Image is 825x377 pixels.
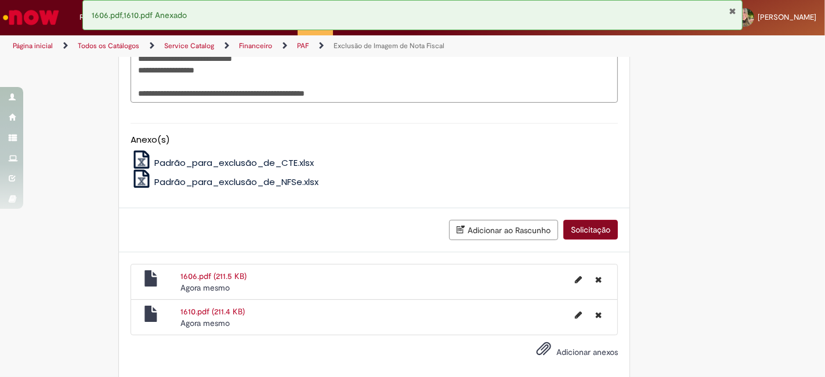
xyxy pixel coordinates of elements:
span: Agora mesmo [180,282,230,293]
a: Todos os Catálogos [78,41,139,50]
a: Exclusão de Imagem de Nota Fiscal [334,41,444,50]
a: PAF [297,41,309,50]
button: Excluir 1606.pdf [588,270,609,289]
button: Fechar Notificação [729,6,736,16]
button: Editar nome de arquivo 1610.pdf [568,306,589,324]
a: 1606.pdf (211.5 KB) [180,271,247,281]
button: Editar nome de arquivo 1606.pdf [568,270,589,289]
button: Adicionar ao Rascunho [449,220,558,240]
span: Adicionar anexos [556,347,618,357]
button: Excluir 1610.pdf [588,306,609,324]
time: 01/10/2025 09:50:05 [180,318,230,328]
span: [PERSON_NAME] [758,12,816,22]
img: ServiceNow [1,6,61,29]
a: Financeiro [239,41,272,50]
a: 1610.pdf (211.4 KB) [180,306,245,317]
a: Padrão_para_exclusão_de_NFSe.xlsx [131,176,319,188]
a: Service Catalog [164,41,214,50]
h5: Anexo(s) [131,135,618,145]
button: Adicionar anexos [533,338,554,365]
ul: Trilhas de página [9,35,541,57]
time: 01/10/2025 09:50:05 [180,282,230,293]
a: Padrão_para_exclusão_de_CTE.xlsx [131,157,314,169]
span: Padrão_para_exclusão_de_NFSe.xlsx [154,176,319,188]
span: Padrão_para_exclusão_de_CTE.xlsx [154,157,314,169]
span: Requisições [79,12,120,23]
button: Solicitação [563,220,618,240]
a: Página inicial [13,41,53,50]
textarea: Descrição [131,26,618,103]
span: 1606.pdf,1610.pdf Anexado [92,10,187,20]
span: Agora mesmo [180,318,230,328]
